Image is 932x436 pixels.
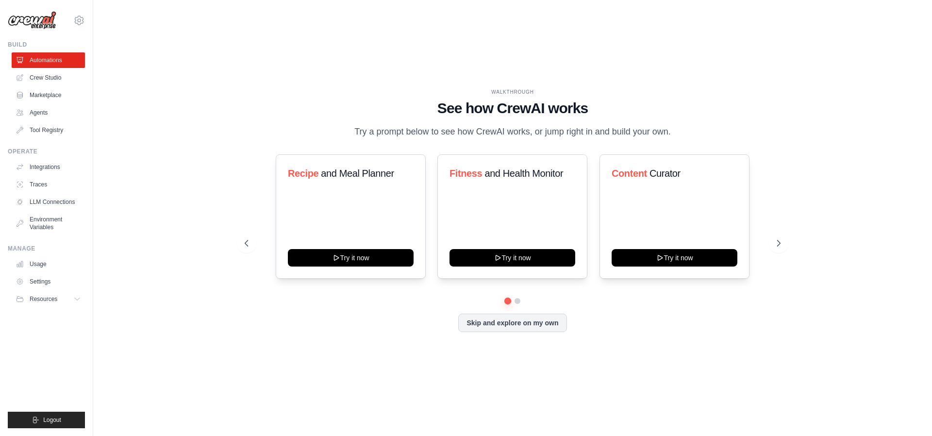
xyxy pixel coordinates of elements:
div: Build [8,41,85,49]
button: Skip and explore on my own [458,314,566,332]
a: Tool Registry [12,122,85,138]
a: Environment Variables [12,212,85,235]
a: Agents [12,105,85,120]
button: Try it now [449,249,575,267]
button: Try it now [288,249,414,267]
span: Fitness [449,168,482,179]
span: Resources [30,295,57,303]
iframe: Chat Widget [883,389,932,436]
div: WALKTHROUGH [245,88,781,96]
img: Logo [8,11,56,30]
span: and Meal Planner [321,168,394,179]
h1: See how CrewAI works [245,100,781,117]
a: Usage [12,256,85,272]
a: Integrations [12,159,85,175]
a: Crew Studio [12,70,85,85]
a: LLM Connections [12,194,85,210]
p: Try a prompt below to see how CrewAI works, or jump right in and build your own. [349,125,676,139]
button: Logout [8,412,85,428]
a: Marketplace [12,87,85,103]
span: and Health Monitor [485,168,564,179]
span: Content [612,168,647,179]
span: Recipe [288,168,318,179]
div: Operate [8,148,85,155]
span: Logout [43,416,61,424]
a: Traces [12,177,85,192]
div: Manage [8,245,85,252]
button: Resources [12,291,85,307]
button: Try it now [612,249,737,267]
span: Curator [649,168,681,179]
a: Settings [12,274,85,289]
a: Automations [12,52,85,68]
